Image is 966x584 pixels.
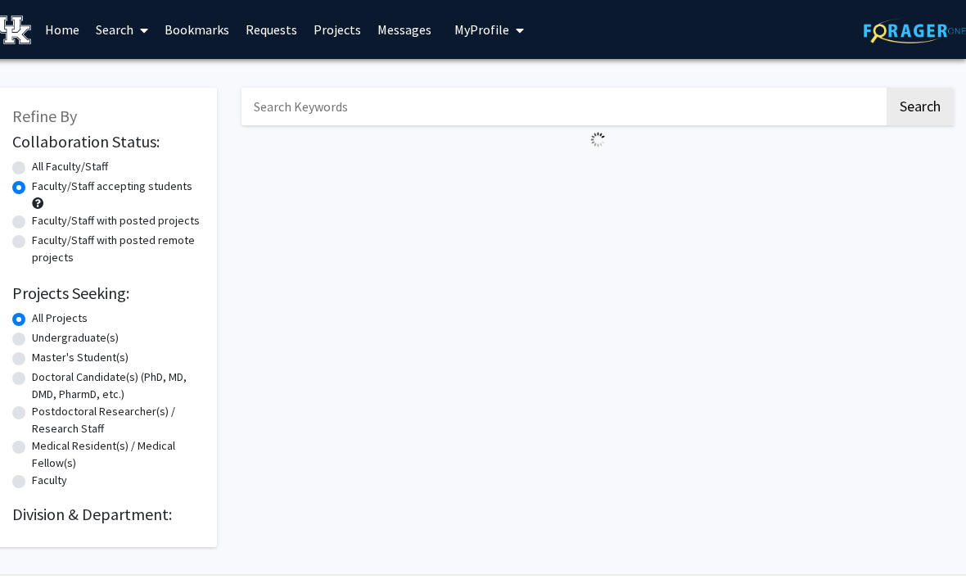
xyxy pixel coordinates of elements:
[584,125,612,154] img: Loading
[12,283,201,303] h2: Projects Seeking:
[37,1,88,58] a: Home
[32,472,67,489] label: Faculty
[156,1,237,58] a: Bookmarks
[32,403,201,437] label: Postdoctoral Researcher(s) / Research Staff
[369,1,440,58] a: Messages
[32,310,88,327] label: All Projects
[241,154,954,192] nav: Page navigation
[12,510,70,572] iframe: Chat
[32,349,129,366] label: Master's Student(s)
[12,132,201,152] h2: Collaboration Status:
[32,437,201,472] label: Medical Resident(s) / Medical Fellow(s)
[454,21,509,38] span: My Profile
[32,158,108,175] label: All Faculty/Staff
[864,18,966,43] img: ForagerOne Logo
[237,1,305,58] a: Requests
[32,369,201,403] label: Doctoral Candidate(s) (PhD, MD, DMD, PharmD, etc.)
[88,1,156,58] a: Search
[32,232,201,266] label: Faculty/Staff with posted remote projects
[241,88,884,125] input: Search Keywords
[32,178,192,195] label: Faculty/Staff accepting students
[12,505,201,524] h2: Division & Department:
[305,1,369,58] a: Projects
[887,88,954,125] button: Search
[32,212,200,229] label: Faculty/Staff with posted projects
[12,106,77,126] span: Refine By
[32,329,119,346] label: Undergraduate(s)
